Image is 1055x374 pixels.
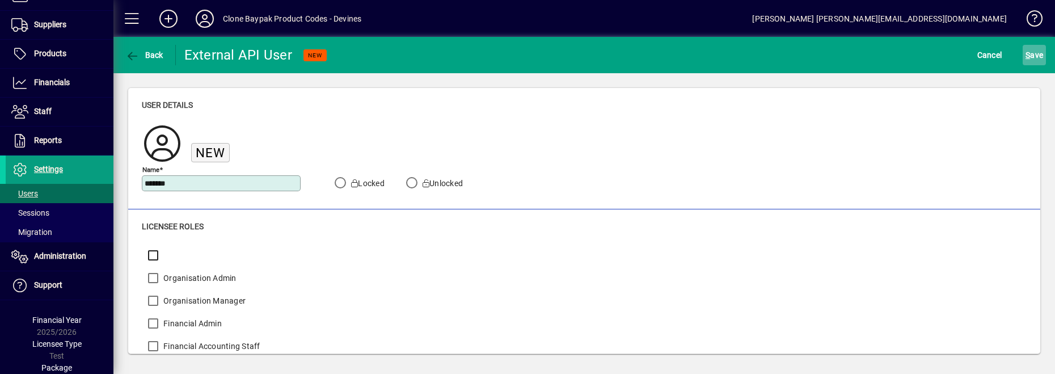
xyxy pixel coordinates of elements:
[6,203,113,222] a: Sessions
[34,20,66,29] span: Suppliers
[34,251,86,260] span: Administration
[1023,45,1046,65] button: Save
[974,45,1005,65] button: Cancel
[187,9,223,29] button: Profile
[6,127,113,155] a: Reports
[6,11,113,39] a: Suppliers
[6,69,113,97] a: Financials
[142,165,159,173] mat-label: Name
[6,98,113,126] a: Staff
[161,272,237,284] label: Organisation Admin
[11,189,38,198] span: Users
[6,184,113,203] a: Users
[196,145,225,160] span: New
[11,228,52,237] span: Migration
[6,222,113,242] a: Migration
[32,339,82,348] span: Licensee Type
[34,78,70,87] span: Financials
[161,318,222,329] label: Financial Admin
[6,271,113,300] a: Support
[125,51,163,60] span: Back
[1018,2,1041,39] a: Knowledge Base
[11,208,49,217] span: Sessions
[184,46,292,64] div: External API User
[34,165,63,174] span: Settings
[150,9,187,29] button: Add
[123,45,166,65] button: Back
[1026,46,1043,64] span: ave
[32,316,82,325] span: Financial Year
[142,222,204,231] span: Licensee roles
[223,10,361,28] div: Clone Baypak Product Codes - Devines
[161,341,260,352] label: Financial Accounting Staff
[349,178,385,189] label: Locked
[34,280,62,289] span: Support
[34,49,66,58] span: Products
[161,295,246,306] label: Organisation Manager
[6,242,113,271] a: Administration
[420,178,463,189] label: Unlocked
[1026,51,1030,60] span: S
[41,363,72,372] span: Package
[308,52,322,59] span: NEW
[752,10,1007,28] div: [PERSON_NAME] [PERSON_NAME][EMAIL_ADDRESS][DOMAIN_NAME]
[6,40,113,68] a: Products
[34,107,52,116] span: Staff
[34,136,62,145] span: Reports
[977,46,1002,64] span: Cancel
[142,100,193,110] span: User details
[113,45,176,65] app-page-header-button: Back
